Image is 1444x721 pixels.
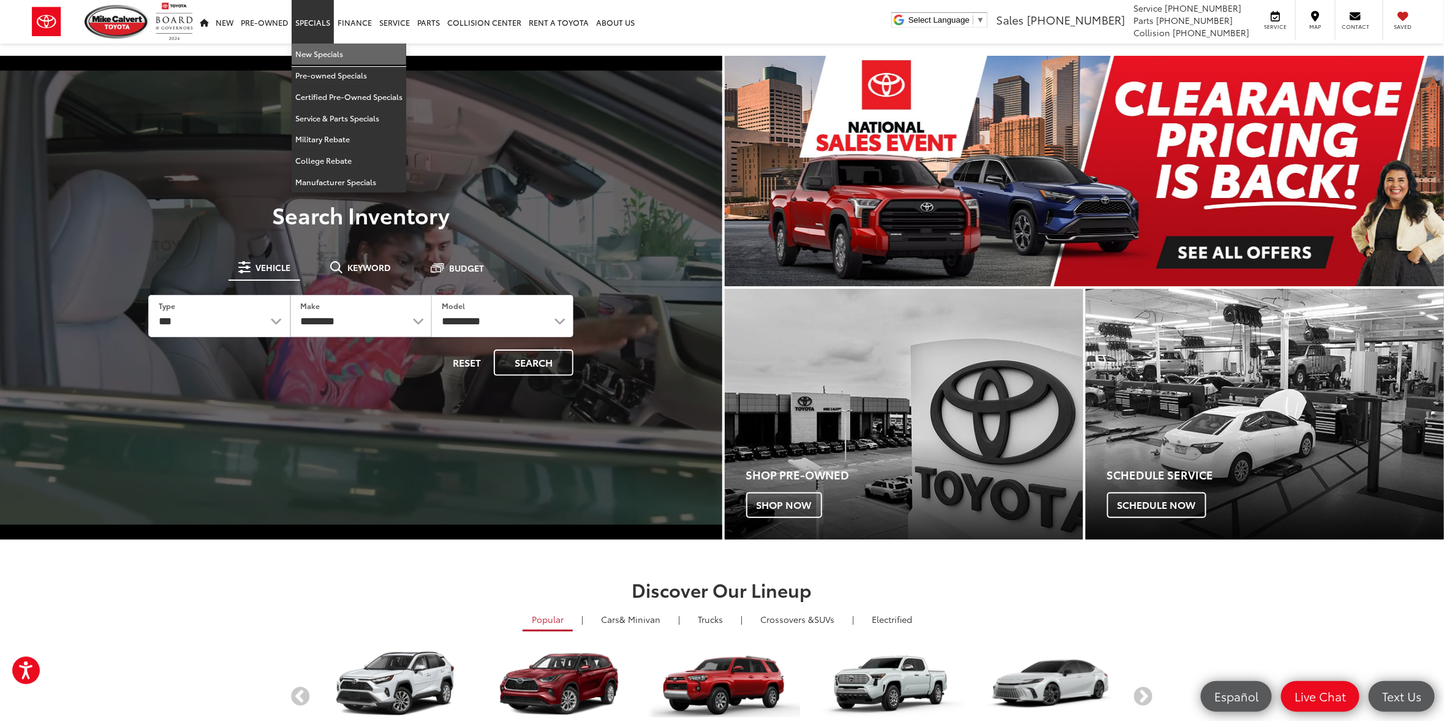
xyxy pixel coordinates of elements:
[1389,23,1416,31] span: Saved
[347,263,391,272] span: Keyword
[1208,689,1264,704] span: Español
[1133,14,1154,26] span: Parts
[996,12,1024,28] span: Sales
[973,15,973,25] span: ​
[1281,681,1359,712] a: Live Chat
[909,15,970,25] span: Select Language
[85,5,149,39] img: Mike Calvert Toyota
[689,609,732,630] a: Trucks
[644,651,800,717] img: Toyota 4Runner
[480,651,636,717] img: Toyota Highlander
[760,613,814,625] span: Crossovers &
[977,15,985,25] span: ▼
[292,129,406,150] a: Military Rebate
[494,349,573,376] button: Search
[725,289,1083,540] a: Shop Pre-Owned Shop Now
[1302,23,1329,31] span: Map
[292,86,406,108] a: Certified Pre-Owned Specials
[863,609,921,630] a: Electrified
[1156,14,1233,26] span: [PHONE_NUMBER]
[578,613,586,625] li: |
[1107,492,1206,518] span: Schedule Now
[290,579,1154,600] h2: Discover Our Lineup
[1342,23,1369,31] span: Contact
[159,300,175,311] label: Type
[619,613,660,625] span: & Minivan
[751,609,844,630] a: SUVs
[1027,12,1125,28] span: [PHONE_NUMBER]
[592,609,670,630] a: Cars
[909,15,985,25] a: Select Language​
[849,613,857,625] li: |
[725,289,1083,540] div: Toyota
[1086,289,1444,540] div: Toyota
[316,651,472,717] img: Toyota RAV4
[1133,687,1154,708] button: Next
[746,469,1083,481] h4: Shop Pre-Owned
[1201,681,1272,712] a: Español
[808,651,964,717] img: Toyota Tacoma
[675,613,683,625] li: |
[1376,689,1427,704] span: Text Us
[290,687,312,708] button: Previous
[972,651,1128,717] img: Toyota Camry
[292,44,406,65] a: New Specials
[51,202,671,227] h3: Search Inventory
[1133,2,1162,14] span: Service
[523,609,573,631] a: Popular
[1261,23,1289,31] span: Service
[442,349,491,376] button: Reset
[255,263,290,272] span: Vehicle
[1173,26,1249,39] span: [PHONE_NUMBER]
[738,613,746,625] li: |
[292,108,406,129] a: Service & Parts Specials
[301,300,320,311] label: Make
[292,65,406,86] a: Pre-owned Specials
[1288,689,1352,704] span: Live Chat
[449,264,484,272] span: Budget
[442,300,465,311] label: Model
[1369,681,1435,712] a: Text Us
[292,172,406,193] a: Manufacturer Specials
[1107,469,1444,481] h4: Schedule Service
[746,492,822,518] span: Shop Now
[1086,289,1444,540] a: Schedule Service Schedule Now
[1165,2,1241,14] span: [PHONE_NUMBER]
[1133,26,1170,39] span: Collision
[292,150,406,172] a: College Rebate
